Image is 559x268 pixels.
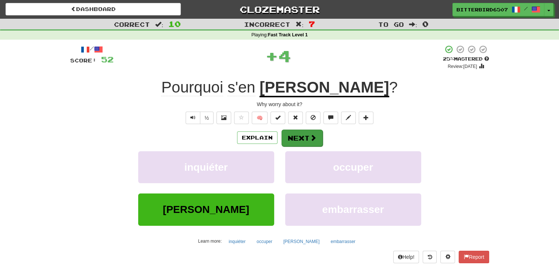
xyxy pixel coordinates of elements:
[524,6,528,11] span: /
[268,32,308,37] strong: Fast Track Level 1
[278,47,291,65] span: 4
[333,162,373,173] span: occuper
[237,131,277,144] button: Explain
[341,112,356,124] button: Edit sentence (alt+d)
[422,19,429,28] span: 0
[184,162,227,173] span: inquiéter
[327,236,359,247] button: embarrasser
[265,45,278,67] span: +
[234,112,249,124] button: Favorite sentence (alt+f)
[184,112,214,124] div: Text-to-speech controls
[443,56,489,62] div: Mastered
[459,251,489,263] button: Report
[378,21,404,28] span: To go
[282,130,323,146] button: Next
[452,3,544,16] a: BitterBird6507 /
[200,112,214,124] button: ½
[101,55,114,64] span: 52
[270,112,285,124] button: Set this sentence to 100% Mastered (alt+m)
[288,112,303,124] button: Reset to 0% Mastered (alt+r)
[389,79,398,96] span: ?
[161,79,223,96] span: Pourquoi
[138,151,274,183] button: inquiéter
[323,112,338,124] button: Discuss sentence (alt+u)
[227,79,255,96] span: s'en
[295,21,304,28] span: :
[186,112,200,124] button: Play sentence audio (ctl+space)
[244,21,290,28] span: Incorrect
[448,64,477,69] small: Review: [DATE]
[216,112,231,124] button: Show image (alt+x)
[285,193,421,225] button: embarrasser
[70,45,114,54] div: /
[285,151,421,183] button: occuper
[252,112,268,124] button: 🧠
[114,21,150,28] span: Correct
[423,251,437,263] button: Round history (alt+y)
[70,101,489,108] div: Why worry about it?
[163,204,249,215] span: [PERSON_NAME]
[393,251,419,263] button: Help!
[443,56,454,62] span: 25 %
[306,112,320,124] button: Ignore sentence (alt+i)
[6,3,181,15] a: Dashboard
[409,21,417,28] span: :
[309,19,315,28] span: 7
[155,21,163,28] span: :
[192,3,367,16] a: Clozemaster
[225,236,250,247] button: inquiéter
[168,19,181,28] span: 10
[279,236,324,247] button: [PERSON_NAME]
[359,112,373,124] button: Add to collection (alt+a)
[252,236,276,247] button: occuper
[70,57,97,64] span: Score:
[259,79,389,97] u: [PERSON_NAME]
[198,239,222,244] small: Learn more:
[456,6,508,13] span: BitterBird6507
[138,193,274,225] button: [PERSON_NAME]
[322,204,384,215] span: embarrasser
